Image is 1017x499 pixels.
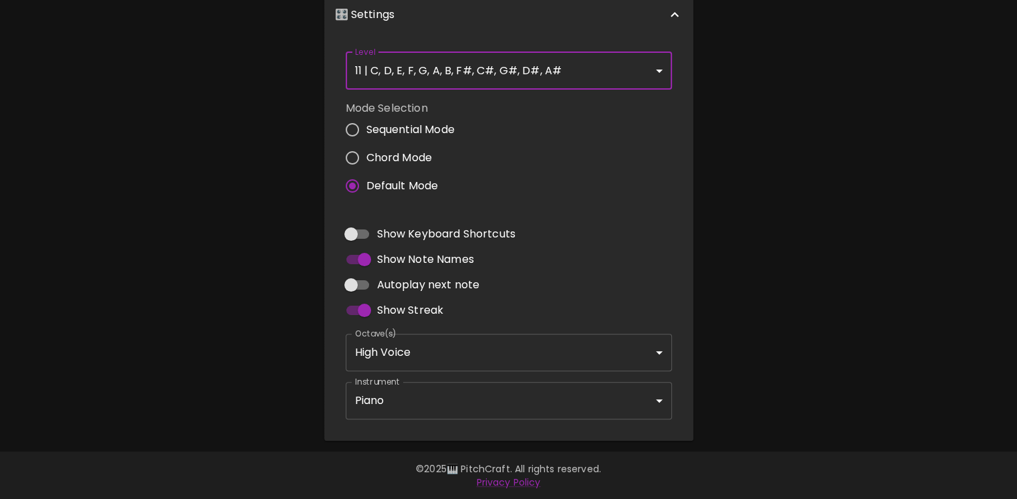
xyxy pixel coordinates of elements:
label: Octave(s) [355,328,397,339]
p: © 2025 🎹 PitchCraft. All rights reserved. [124,462,894,476]
div: 11 | C, D, E, F, G, A, B, F#, C#, G#, D#, A# [346,52,672,90]
a: Privacy Policy [476,476,540,489]
span: Sequential Mode [366,122,455,138]
p: 🎛️ Settings [335,7,395,23]
span: Chord Mode [366,150,433,166]
span: Autoplay next note [377,277,480,293]
span: Show Note Names [377,252,474,268]
span: Show Streak [377,302,444,318]
div: Piano [346,382,672,419]
div: High Voice [346,334,672,371]
label: Level [355,46,376,58]
span: Default Mode [366,178,439,194]
label: Instrument [355,376,400,387]
span: Show Keyboard Shortcuts [377,226,516,242]
label: Mode Selection [346,100,465,116]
